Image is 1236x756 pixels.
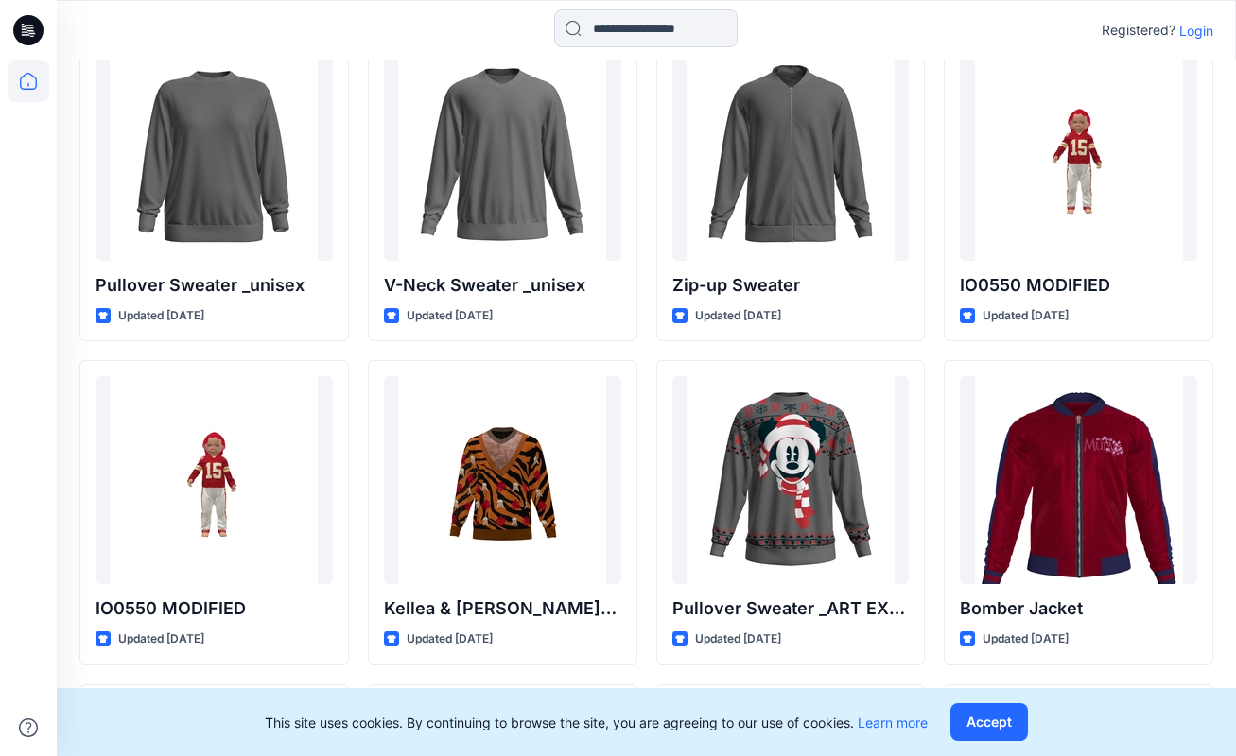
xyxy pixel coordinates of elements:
[695,629,781,649] p: Updated [DATE]
[384,53,621,261] a: V-Neck Sweater _unisex
[118,629,204,649] p: Updated [DATE]
[950,703,1028,741] button: Accept
[96,272,333,299] p: Pullover Sweater _unisex
[407,629,493,649] p: Updated [DATE]
[960,53,1197,261] a: IO0550 MODIFIED
[265,713,928,732] p: This site uses cookies. By continuing to browse the site, you are agreeing to our use of cookies.
[1179,21,1213,41] p: Login
[960,272,1197,299] p: IO0550 MODIFIED
[96,376,333,584] a: IO0550 MODIFIED
[695,306,781,326] p: Updated [DATE]
[672,53,910,261] a: Zip-up Sweater
[672,272,910,299] p: Zip-up Sweater
[96,595,333,622] p: IO0550 MODIFIED
[983,306,1069,326] p: Updated [DATE]
[960,376,1197,584] a: Bomber Jacket
[407,306,493,326] p: Updated [DATE]
[384,376,621,584] a: Kellea & Myriam Tiger King Christmas Sweater
[118,306,204,326] p: Updated [DATE]
[384,272,621,299] p: V-Neck Sweater _unisex
[1102,19,1175,42] p: Registered?
[96,53,333,261] a: Pullover Sweater _unisex
[858,714,928,730] a: Learn more
[672,595,910,622] p: Pullover Sweater _ART EXAMPLES
[960,595,1197,622] p: Bomber Jacket
[384,595,621,622] p: Kellea & [PERSON_NAME] [PERSON_NAME] Christmas Sweater
[672,376,910,584] a: Pullover Sweater _ART EXAMPLES
[983,629,1069,649] p: Updated [DATE]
